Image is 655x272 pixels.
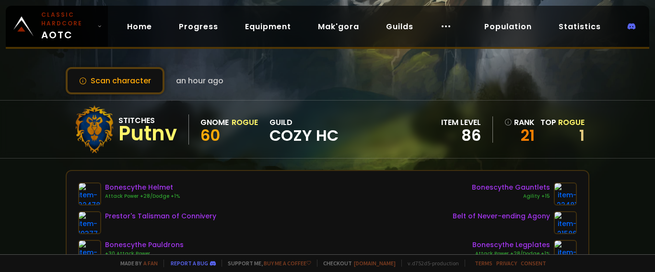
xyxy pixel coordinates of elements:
a: Consent [521,260,546,267]
img: item-22479 [78,240,101,263]
span: Made by [115,260,158,267]
div: Putnv [118,126,177,141]
img: item-21586 [554,211,577,234]
img: item-22478 [78,182,101,205]
div: Attack Power +28/Dodge +1% [472,250,550,258]
img: item-22481 [554,182,577,205]
a: Population [477,17,539,36]
a: Home [119,17,160,36]
div: +30 Attack Power [105,250,184,258]
a: Progress [171,17,226,36]
a: [DOMAIN_NAME] [354,260,396,267]
button: Scan character [66,67,164,94]
div: Prestor's Talisman of Connivery [105,211,216,221]
div: Stitches [118,114,177,126]
span: Checkout [317,260,396,267]
a: Equipment [237,17,299,36]
span: Cozy HC [269,128,339,143]
a: 1 [579,125,585,146]
img: item-22477 [554,240,577,263]
div: Bonescythe Helmet [105,182,180,193]
div: Bonescythe Legplates [472,240,550,250]
span: Support me, [222,260,311,267]
a: a fan [143,260,158,267]
a: Report a bug [171,260,208,267]
div: Attack Power +28/Dodge +1% [105,193,180,200]
a: Privacy [496,260,517,267]
a: Mak'gora [310,17,367,36]
div: 86 [441,128,481,143]
div: Gnome [200,116,229,128]
div: guild [269,116,339,143]
div: Rogue [232,116,258,128]
a: Terms [475,260,492,267]
span: Rogue [558,117,585,128]
span: an hour ago [176,75,223,87]
span: 60 [200,125,220,146]
div: rank [504,116,535,128]
div: Belt of Never-ending Agony [453,211,550,221]
small: Classic Hardcore [41,11,94,28]
img: item-19377 [78,211,101,234]
span: AOTC [41,11,94,42]
a: Statistics [551,17,608,36]
a: 21 [504,128,535,143]
div: Bonescythe Gauntlets [472,182,550,193]
div: Agility +15 [472,193,550,200]
a: Classic HardcoreAOTC [6,6,108,47]
span: v. d752d5 - production [401,260,459,267]
div: item level [441,116,481,128]
a: Buy me a coffee [264,260,311,267]
div: Bonescythe Pauldrons [105,240,184,250]
a: Guilds [378,17,421,36]
div: Top [540,116,585,128]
